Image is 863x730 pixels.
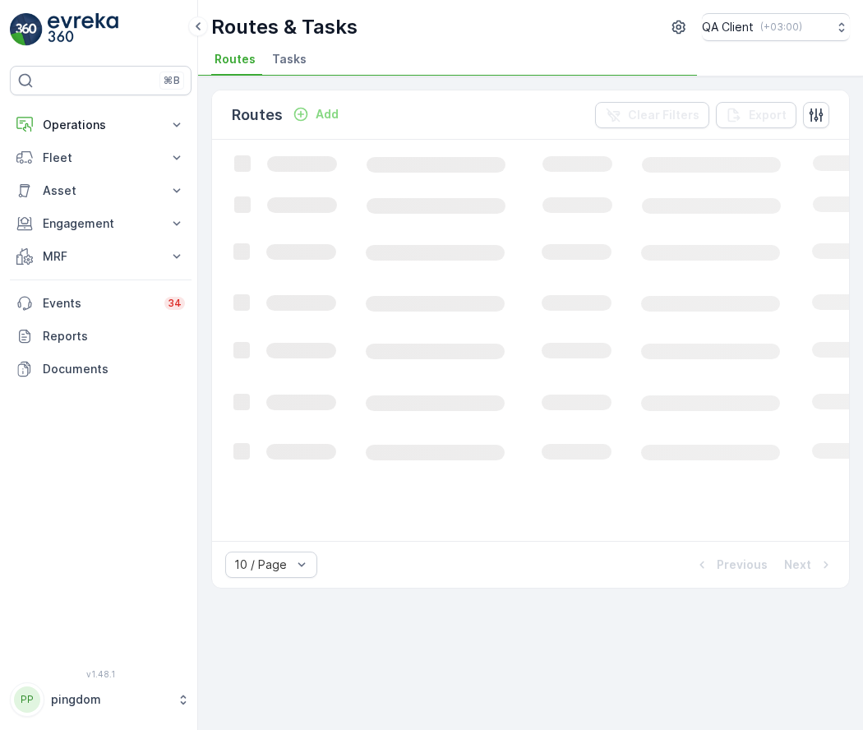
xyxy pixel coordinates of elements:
button: Clear Filters [595,102,709,128]
button: Asset [10,174,192,207]
img: logo_light-DOdMpM7g.png [48,13,118,46]
a: Reports [10,320,192,353]
p: QA Client [702,19,754,35]
p: Documents [43,361,185,377]
button: MRF [10,240,192,273]
p: Asset [43,182,159,199]
p: ⌘B [164,74,180,87]
p: Engagement [43,215,159,232]
button: Previous [692,555,769,575]
span: Routes [215,51,256,67]
p: Fleet [43,150,159,166]
p: Reports [43,328,185,344]
p: Next [784,557,811,573]
p: ( +03:00 ) [760,21,802,34]
img: logo [10,13,43,46]
p: Previous [717,557,768,573]
button: Next [782,555,836,575]
p: MRF [43,248,159,265]
a: Events34 [10,287,192,320]
a: Documents [10,353,192,386]
p: Routes [232,104,283,127]
div: PP [14,686,40,713]
button: QA Client(+03:00) [702,13,850,41]
p: Clear Filters [628,107,699,123]
button: Export [716,102,796,128]
p: Add [316,106,339,122]
p: Routes & Tasks [211,14,358,40]
p: Export [749,107,787,123]
button: Add [286,104,345,124]
p: pingdom [51,691,168,708]
p: Events [43,295,155,312]
button: Engagement [10,207,192,240]
button: Fleet [10,141,192,174]
span: v 1.48.1 [10,669,192,679]
button: Operations [10,109,192,141]
p: Operations [43,117,159,133]
p: 34 [168,297,182,310]
button: PPpingdom [10,682,192,717]
span: Tasks [272,51,307,67]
